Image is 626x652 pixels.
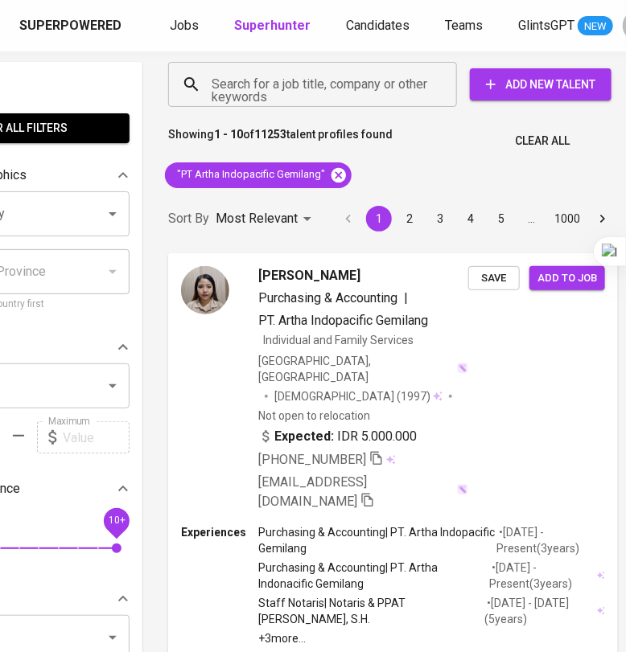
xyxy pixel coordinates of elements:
span: [PERSON_NAME] [258,266,360,285]
span: Clear All [515,131,570,151]
img: magic_wand.svg [457,484,468,495]
p: Experiences [181,524,258,540]
span: [EMAIL_ADDRESS][DOMAIN_NAME] [258,474,367,509]
p: +3 more ... [258,630,605,646]
div: IDR 5.000.000 [258,427,417,446]
b: Superhunter [234,18,311,33]
button: Save [468,266,520,291]
span: PT. Artha Indopacific Gemilang [258,313,428,328]
span: Add to job [537,269,597,288]
button: Clear All [509,126,576,156]
button: Go to page 4 [458,206,484,232]
div: Most Relevant [216,204,317,234]
p: Most Relevant [216,209,298,228]
button: Go to next page [590,206,616,232]
span: [PHONE_NUMBER] [258,452,366,467]
span: Save [476,269,512,288]
span: Add New Talent [483,75,599,95]
div: Superpowered [19,17,121,35]
div: "PT Artha Indopacific Gemilang" [165,162,352,188]
button: Open [101,375,124,397]
div: … [519,211,545,227]
input: Value [63,421,130,453]
span: GlintsGPT [518,18,575,33]
button: Open [101,203,124,225]
span: Individual and Family Services [263,334,414,347]
span: 10+ [108,515,125,527]
p: Staff Notaris | Notaris & PPAT [PERSON_NAME], S.H. [258,595,484,627]
img: magic_wand.svg [457,363,468,374]
nav: pagination navigation [333,206,618,232]
button: Go to page 5 [488,206,514,232]
span: [DEMOGRAPHIC_DATA] [274,388,397,404]
a: Candidates [346,16,413,36]
span: "PT Artha Indopacific Gemilang" [165,167,335,182]
p: • [DATE] - Present ( 3 years ) [490,560,595,592]
p: Sort By [168,209,209,228]
b: Expected: [274,427,334,446]
p: Not open to relocation [258,408,370,424]
img: 4cee10e15bd66f133462ed3b4ef95109.jpg [181,266,229,314]
button: Go to page 3 [427,206,453,232]
button: Go to page 2 [397,206,422,232]
div: [GEOGRAPHIC_DATA], [GEOGRAPHIC_DATA] [258,353,468,385]
a: Superhunter [234,16,314,36]
a: Jobs [170,16,202,36]
p: Showing of talent profiles found [168,126,393,156]
button: Open [101,626,124,649]
button: page 1 [366,206,392,232]
p: Purchasing & Accounting | PT. Artha Indonacific Gemilang [258,560,490,592]
span: | [404,289,408,308]
button: Add to job [529,266,605,291]
p: Purchasing & Accounting | PT. Artha Indopacific Gemilang [258,524,496,556]
span: Purchasing & Accounting [258,290,397,305]
button: Add New Talent [470,68,612,100]
span: Candidates [346,18,410,33]
b: 1 - 10 [214,128,243,141]
span: Jobs [170,18,199,33]
span: NEW [578,18,613,35]
span: Teams [445,18,483,33]
a: Teams [445,16,486,36]
b: 11253 [254,128,286,141]
div: (1997) [274,388,443,404]
a: GlintsGPT NEW [518,16,613,36]
p: • [DATE] - Present ( 3 years ) [496,524,605,556]
a: Superpowered [19,17,125,35]
p: • [DATE] - [DATE] ( 5 years ) [484,595,595,627]
button: Go to page 1000 [550,206,585,232]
